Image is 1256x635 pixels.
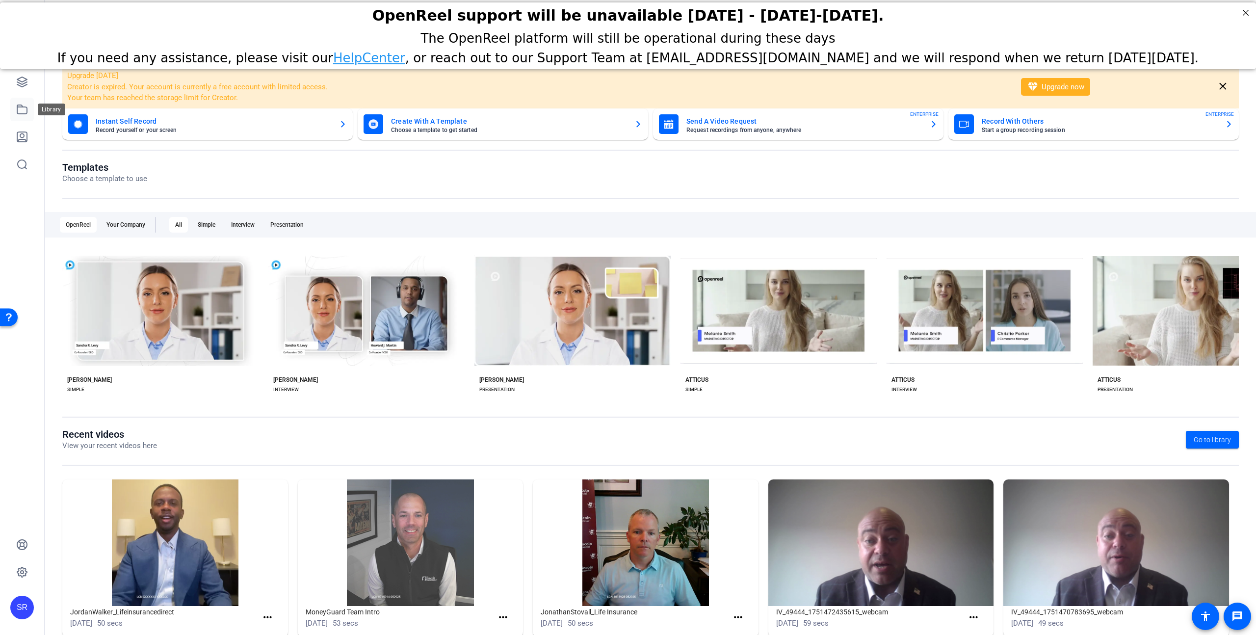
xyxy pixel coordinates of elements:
[1200,610,1211,622] mat-icon: accessibility
[685,386,703,394] div: SIMPLE
[273,386,299,394] div: INTERVIEW
[62,108,353,140] button: Instant Self RecordRecord yourself or your screen
[1239,4,1252,17] div: Close Step
[306,606,495,618] h1: MoneyGuard Team Intro
[891,386,917,394] div: INTERVIEW
[568,619,593,628] span: 50 secs
[968,611,980,624] mat-icon: more_horiz
[264,217,310,233] div: Presentation
[803,619,829,628] span: 59 secs
[10,596,34,619] div: SR
[1011,606,1201,618] h1: IV_49444_1751470783695_webcam
[497,611,509,624] mat-icon: more_horiz
[948,108,1239,140] button: Record With OthersStart a group recording sessionENTERPRISE
[686,115,922,127] mat-card-title: Send A Video Request
[62,173,147,185] p: Choose a template to use
[1021,78,1090,96] button: Upgrade now
[391,115,627,127] mat-card-title: Create With A Template
[70,606,260,618] h1: JordanWalker_Lifeinsurancedirect
[1186,431,1239,449] a: Go to library
[533,479,759,607] img: JonathanStovall_Life Insurance
[358,108,648,140] button: Create With A TemplateChoose a template to get started
[333,48,405,63] a: HelpCenter
[891,376,915,384] div: ATTICUS
[57,48,1199,63] span: If you need any assistance, please visit our , or reach out to our Support Team at [EMAIL_ADDRESS...
[225,217,261,233] div: Interview
[685,376,708,384] div: ATTICUS
[1027,81,1039,93] mat-icon: diamond
[62,440,157,451] p: View your recent videos here
[479,376,524,384] div: [PERSON_NAME]
[1231,610,1243,622] mat-icon: message
[768,479,994,607] img: IV_49444_1751472435615_webcam
[306,619,328,628] span: [DATE]
[541,606,730,618] h1: JonathanStovall_Life Insurance
[67,71,118,80] span: Upgrade [DATE]
[420,28,835,43] span: The OpenReel platform will still be operational during these days
[982,115,1217,127] mat-card-title: Record With Others
[62,428,157,440] h1: Recent videos
[910,110,939,118] span: ENTERPRISE
[1038,619,1064,628] span: 49 secs
[982,127,1217,133] mat-card-subtitle: Start a group recording session
[67,81,1008,93] li: Creator is expired. Your account is currently a free account with limited access.
[333,619,358,628] span: 53 secs
[479,386,515,394] div: PRESENTATION
[1194,435,1231,445] span: Go to library
[70,619,92,628] span: [DATE]
[1098,386,1133,394] div: PRESENTATION
[62,479,288,607] img: JordanWalker_Lifeinsurancedirect
[273,376,318,384] div: [PERSON_NAME]
[732,611,744,624] mat-icon: more_horiz
[1003,479,1229,607] img: IV_49444_1751470783695_webcam
[60,217,97,233] div: OpenReel
[96,127,331,133] mat-card-subtitle: Record yourself or your screen
[298,479,523,607] img: MoneyGuard Team Intro
[67,376,112,384] div: [PERSON_NAME]
[262,611,274,624] mat-icon: more_horiz
[12,4,1244,22] h2: OpenReel support will be unavailable Thursday - Friday, October 16th-17th.
[96,115,331,127] mat-card-title: Instant Self Record
[67,386,84,394] div: SIMPLE
[101,217,151,233] div: Your Company
[1098,376,1121,384] div: ATTICUS
[776,606,966,618] h1: IV_49444_1751472435615_webcam
[653,108,943,140] button: Send A Video RequestRequest recordings from anyone, anywhereENTERPRISE
[391,127,627,133] mat-card-subtitle: Choose a template to get started
[67,92,1008,104] li: Your team has reached the storage limit for Creator.
[541,619,563,628] span: [DATE]
[97,619,123,628] span: 50 secs
[62,161,147,173] h1: Templates
[169,217,188,233] div: All
[1205,110,1234,118] span: ENTERPRISE
[1011,619,1033,628] span: [DATE]
[192,217,221,233] div: Simple
[776,619,798,628] span: [DATE]
[38,104,65,115] div: Library
[686,127,922,133] mat-card-subtitle: Request recordings from anyone, anywhere
[1217,80,1229,93] mat-icon: close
